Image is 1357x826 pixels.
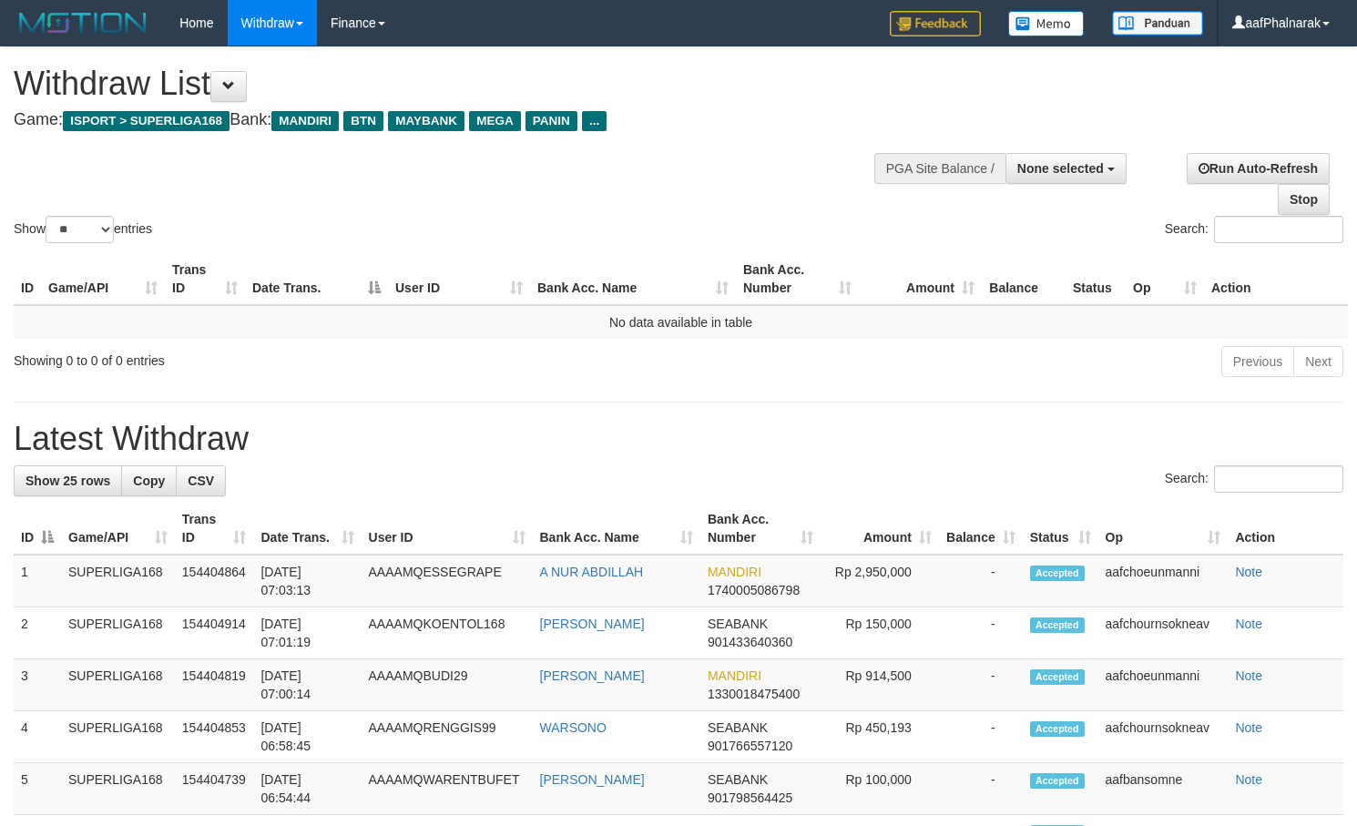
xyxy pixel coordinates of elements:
[175,763,254,815] td: 154404739
[1030,617,1085,633] span: Accepted
[121,465,177,496] a: Copy
[175,503,254,555] th: Trans ID: activate to sort column ascending
[1098,503,1229,555] th: Op: activate to sort column ascending
[14,763,61,815] td: 5
[708,668,761,683] span: MANDIRI
[1005,153,1127,184] button: None selected
[708,720,768,735] span: SEABANK
[582,111,607,131] span: ...
[1165,465,1343,493] label: Search:
[61,659,175,711] td: SUPERLIGA168
[63,111,230,131] span: ISPORT > SUPERLIGA168
[175,659,254,711] td: 154404819
[14,503,61,555] th: ID: activate to sort column descending
[533,503,700,555] th: Bank Acc. Name: activate to sort column ascending
[821,763,939,815] td: Rp 100,000
[14,216,152,243] label: Show entries
[982,253,1066,305] th: Balance
[736,253,859,305] th: Bank Acc. Number: activate to sort column ascending
[14,421,1343,457] h1: Latest Withdraw
[46,216,114,243] select: Showentries
[253,711,361,763] td: [DATE] 06:58:45
[14,9,152,36] img: MOTION_logo.png
[61,607,175,659] td: SUPERLIGA168
[1066,253,1126,305] th: Status
[61,503,175,555] th: Game/API: activate to sort column ascending
[708,635,792,649] span: Copy 901433640360 to clipboard
[708,565,761,579] span: MANDIRI
[14,305,1348,339] td: No data available in table
[362,555,533,607] td: AAAAMQESSEGRAPE
[1235,772,1262,787] a: Note
[708,583,800,597] span: Copy 1740005086798 to clipboard
[939,659,1023,711] td: -
[253,555,361,607] td: [DATE] 07:03:13
[188,474,214,488] span: CSV
[61,555,175,607] td: SUPERLIGA168
[1204,253,1348,305] th: Action
[362,607,533,659] td: AAAAMQKOENTOL168
[939,555,1023,607] td: -
[821,659,939,711] td: Rp 914,500
[271,111,339,131] span: MANDIRI
[708,739,792,753] span: Copy 901766557120 to clipboard
[253,607,361,659] td: [DATE] 07:01:19
[1235,720,1262,735] a: Note
[388,111,464,131] span: MAYBANK
[165,253,245,305] th: Trans ID: activate to sort column ascending
[175,607,254,659] td: 154404914
[859,253,982,305] th: Amount: activate to sort column ascending
[343,111,383,131] span: BTN
[175,711,254,763] td: 154404853
[939,711,1023,763] td: -
[61,711,175,763] td: SUPERLIGA168
[540,720,607,735] a: WARSONO
[14,607,61,659] td: 2
[525,111,577,131] span: PANIN
[540,772,645,787] a: [PERSON_NAME]
[175,555,254,607] td: 154404864
[1126,253,1204,305] th: Op: activate to sort column ascending
[1098,659,1229,711] td: aafchoeunmanni
[700,503,821,555] th: Bank Acc. Number: activate to sort column ascending
[1112,11,1203,36] img: panduan.png
[1187,153,1330,184] a: Run Auto-Refresh
[1214,465,1343,493] input: Search:
[708,687,800,701] span: Copy 1330018475400 to clipboard
[540,565,644,579] a: A NUR ABDILLAH
[1165,216,1343,243] label: Search:
[469,111,521,131] span: MEGA
[362,763,533,815] td: AAAAMQWARENTBUFET
[253,503,361,555] th: Date Trans.: activate to sort column ascending
[1098,607,1229,659] td: aafchournsokneav
[14,253,41,305] th: ID
[14,659,61,711] td: 3
[1008,11,1085,36] img: Button%20Memo.svg
[362,711,533,763] td: AAAAMQRENGGIS99
[1293,346,1343,377] a: Next
[61,763,175,815] td: SUPERLIGA168
[708,790,792,805] span: Copy 901798564425 to clipboard
[14,66,886,102] h1: Withdraw List
[133,474,165,488] span: Copy
[1278,184,1330,215] a: Stop
[362,659,533,711] td: AAAAMQBUDI29
[530,253,736,305] th: Bank Acc. Name: activate to sort column ascending
[708,617,768,631] span: SEABANK
[1098,763,1229,815] td: aafbansomne
[14,465,122,496] a: Show 25 rows
[1030,773,1085,789] span: Accepted
[708,772,768,787] span: SEABANK
[14,344,552,370] div: Showing 0 to 0 of 0 entries
[939,763,1023,815] td: -
[939,607,1023,659] td: -
[1098,711,1229,763] td: aafchournsokneav
[821,555,939,607] td: Rp 2,950,000
[14,711,61,763] td: 4
[540,617,645,631] a: [PERSON_NAME]
[1030,721,1085,737] span: Accepted
[540,668,645,683] a: [PERSON_NAME]
[821,503,939,555] th: Amount: activate to sort column ascending
[176,465,226,496] a: CSV
[1023,503,1098,555] th: Status: activate to sort column ascending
